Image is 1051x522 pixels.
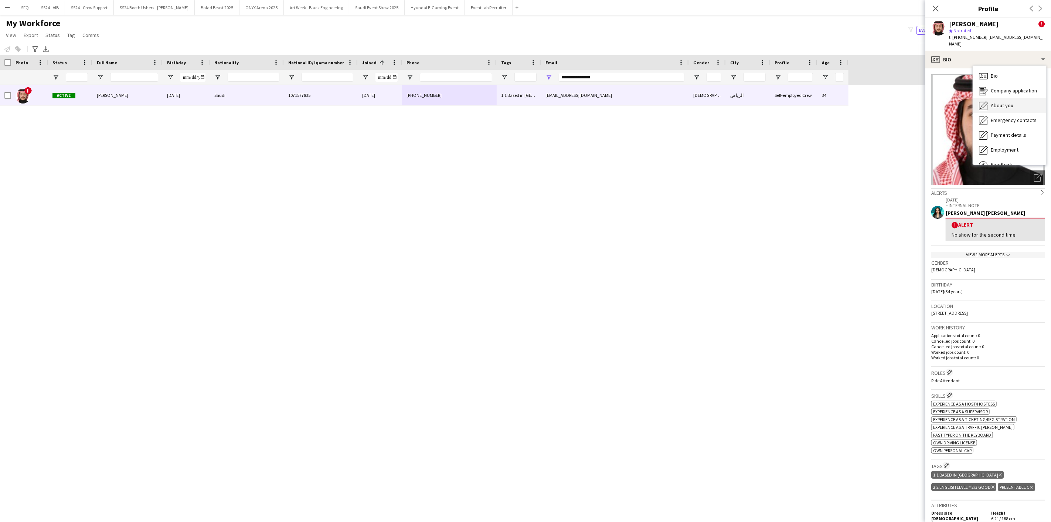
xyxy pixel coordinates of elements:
input: City Filter Input [744,73,766,82]
span: Feedback [991,161,1013,168]
div: Emergency contacts [973,113,1046,128]
button: Open Filter Menu [167,74,174,81]
div: Feedback [973,157,1046,172]
span: Payment details [991,132,1026,138]
a: Tag [64,30,78,40]
div: Bio [925,51,1051,68]
button: Open Filter Menu [97,74,103,81]
button: Open Filter Menu [730,74,737,81]
span: Experience as a Traffic [PERSON_NAME] [933,424,1013,430]
button: EventLab Recruiter [465,0,513,15]
span: Birthday [167,60,186,65]
button: Hyundai E-Gaming Event [405,0,465,15]
div: View 1 more alerts [931,252,1045,258]
input: Gender Filter Input [707,73,721,82]
button: Art Week - Black Engineering [284,0,349,15]
a: Export [21,30,41,40]
span: Tags [501,60,511,65]
input: Birthday Filter Input [180,73,205,82]
div: 2.2 English Level = 2/3 Good [931,483,996,491]
span: [STREET_ADDRESS] [931,310,968,316]
div: 1.1 Based in [GEOGRAPHIC_DATA], 2.2 English Level = 2/3 Good, Presentable C [497,85,541,105]
span: Full Name [97,60,117,65]
img: Crew avatar or photo [931,74,1045,185]
button: Open Filter Menu [362,74,369,81]
button: Open Filter Menu [822,74,829,81]
button: ONYX Arena 2025 [239,0,284,15]
a: Status [42,30,63,40]
div: Payment details [973,128,1046,143]
a: Comms [79,30,102,40]
div: [PERSON_NAME] [949,21,999,27]
div: Employment [973,143,1046,157]
span: Employment [991,146,1018,153]
h3: Gender [931,260,1045,266]
button: Open Filter Menu [52,74,59,81]
button: Open Filter Menu [693,74,700,81]
input: Joined Filter Input [375,73,398,82]
button: Open Filter Menu [501,74,508,81]
div: Alerts [931,188,1045,196]
div: [DEMOGRAPHIC_DATA] [689,85,726,105]
span: Gender [693,60,709,65]
span: [DATE] (34 years) [931,289,963,294]
p: – INTERNAL NOTE [946,203,1045,208]
h3: Attributes [931,502,1045,509]
button: Open Filter Menu [545,74,552,81]
div: Bio [973,69,1046,84]
span: Profile [775,60,789,65]
input: Status Filter Input [66,73,88,82]
span: Comms [82,32,99,38]
button: SS24 - Crew Support [65,0,114,15]
span: Not rated [953,28,971,33]
div: [PERSON_NAME] [PERSON_NAME] [946,210,1045,216]
div: Open photos pop-in [1030,170,1045,185]
button: Open Filter Menu [775,74,781,81]
button: Everyone8,124 [916,26,953,35]
p: Cancelled jobs total count: 0 [931,344,1045,349]
input: Profile Filter Input [788,73,813,82]
input: Phone Filter Input [420,73,492,82]
span: View [6,32,16,38]
span: Photo [16,60,28,65]
p: [DATE] [946,197,1045,203]
span: Email [545,60,557,65]
h3: Work history [931,324,1045,331]
span: Export [24,32,38,38]
button: SFQ [15,0,35,15]
span: [PERSON_NAME] [97,92,128,98]
button: Saudi Event Show 2025 [349,0,405,15]
span: Own Personal Car [933,448,972,453]
span: Bio [991,72,998,79]
h5: Height [991,510,1045,516]
span: Experience as a Ticketing/Registration [933,417,1015,422]
input: Email Filter Input [559,73,684,82]
span: 1071577835 [288,92,310,98]
button: SS24 Booth Ushers - [PERSON_NAME] [114,0,195,15]
h3: Location [931,303,1045,309]
button: Open Filter Menu [288,74,295,81]
span: My Workforce [6,18,60,29]
p: Cancelled jobs count: 0 [931,338,1045,344]
div: [PHONE_NUMBER] [402,85,497,105]
input: National ID/ Iqama number Filter Input [302,73,353,82]
span: About you [991,102,1013,109]
span: National ID/ Iqama number [288,60,344,65]
div: [DATE] [358,85,402,105]
div: About you [973,98,1046,113]
span: Joined [362,60,377,65]
p: Worked jobs count: 0 [931,349,1045,355]
button: Balad Beast 2025 [195,0,239,15]
app-action-btn: Advanced filters [31,45,40,54]
span: Phone [407,60,419,65]
span: Ride Attendant [931,378,960,383]
span: Tag [67,32,75,38]
h3: Birthday [931,281,1045,288]
span: ! [24,87,32,94]
span: Active [52,93,75,98]
div: Alert [952,221,1039,228]
div: الرياض [726,85,770,105]
span: [DEMOGRAPHIC_DATA] [931,267,975,272]
button: SS24 - VIB [35,0,65,15]
span: Fast typer on the keyboard [933,432,991,438]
